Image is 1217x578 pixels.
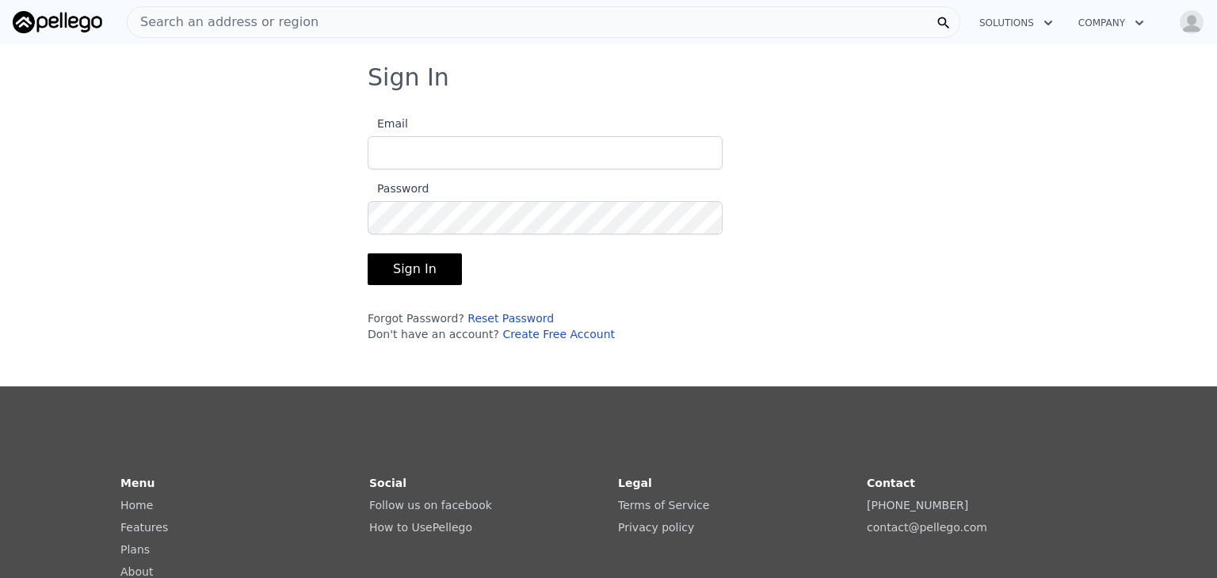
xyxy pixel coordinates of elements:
img: avatar [1179,10,1204,35]
span: Email [368,117,408,130]
a: Features [120,521,168,534]
a: Terms of Service [618,499,709,511]
span: Search an address or region [128,13,319,32]
a: [PHONE_NUMBER] [867,499,968,511]
button: Company [1066,9,1157,37]
img: Pellego [13,11,102,33]
a: Follow us on facebook [369,499,492,511]
a: Reset Password [467,312,554,325]
strong: Contact [867,477,915,489]
a: Privacy policy [618,521,694,534]
a: About [120,565,153,578]
button: Solutions [967,9,1066,37]
strong: Legal [618,477,652,489]
strong: Social [369,477,406,489]
input: Email [368,136,723,169]
div: Forgot Password? Don't have an account? [368,310,723,342]
a: Home [120,499,153,511]
h3: Sign In [368,63,849,92]
a: Plans [120,543,150,556]
a: Create Free Account [502,328,615,340]
strong: Menu [120,477,155,489]
a: How to UsePellego [369,521,472,534]
button: Sign In [368,253,462,285]
input: Password [368,201,723,234]
a: contact@pellego.com [867,521,987,534]
span: Password [368,182,429,195]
